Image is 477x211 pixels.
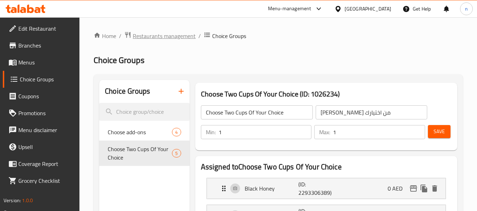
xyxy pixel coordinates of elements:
[99,103,189,121] input: search
[18,58,74,67] span: Menus
[3,122,80,138] a: Menu disclaimer
[201,162,452,172] h2: Assigned to Choose Two Cups Of Your Choice
[108,145,172,162] span: Choose Two Cups Of Your Choice
[18,160,74,168] span: Coverage Report
[172,128,181,136] div: Choices
[319,128,330,136] p: Max:
[345,5,391,13] div: [GEOGRAPHIC_DATA]
[207,178,446,199] div: Expand
[18,143,74,151] span: Upsell
[99,141,189,166] div: Choose Two Cups Of Your Choice5
[3,71,80,88] a: Choice Groups
[3,20,80,37] a: Edit Restaurant
[3,172,80,189] a: Grocery Checklist
[4,196,21,205] span: Version:
[133,32,196,40] span: Restaurants management
[3,105,80,122] a: Promotions
[3,88,80,105] a: Coupons
[198,32,201,40] li: /
[172,150,180,157] span: 5
[108,128,172,136] span: Choose add-ons
[465,5,468,13] span: n
[268,5,311,13] div: Menu-management
[434,127,445,136] span: Save
[245,184,299,193] p: Black Honey
[94,31,463,41] nav: breadcrumb
[419,183,429,194] button: duplicate
[99,124,189,141] div: Choose add-ons4
[18,176,74,185] span: Grocery Checklist
[18,109,74,117] span: Promotions
[3,37,80,54] a: Branches
[172,149,181,157] div: Choices
[212,32,246,40] span: Choice Groups
[201,175,452,202] li: Expand
[201,88,452,100] h3: Choose Two Cups Of Your Choice (ID: 1026234)
[3,138,80,155] a: Upsell
[119,32,121,40] li: /
[429,183,440,194] button: delete
[18,126,74,134] span: Menu disclaimer
[20,75,74,83] span: Choice Groups
[3,155,80,172] a: Coverage Report
[18,24,74,33] span: Edit Restaurant
[298,180,334,197] p: (ID: 2293306389)
[3,54,80,71] a: Menus
[94,52,144,68] span: Choice Groups
[388,184,408,193] p: 0 AED
[206,128,216,136] p: Min:
[172,129,180,136] span: 4
[428,125,451,138] button: Save
[124,31,196,41] a: Restaurants management
[22,196,33,205] span: 1.0.0
[408,183,419,194] button: edit
[18,41,74,50] span: Branches
[105,86,150,97] h2: Choice Groups
[94,32,116,40] a: Home
[18,92,74,100] span: Coupons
